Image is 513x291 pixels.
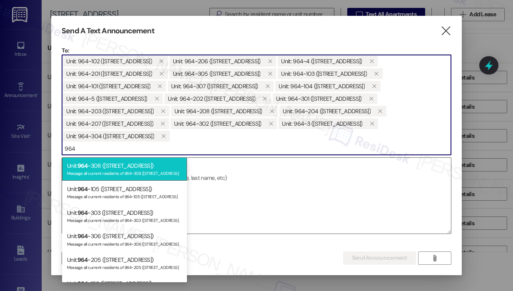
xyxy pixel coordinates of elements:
[265,83,270,90] i: 
[77,209,88,216] span: 964
[281,68,367,79] span: Unit: 964~103 (535 I Blackrock Drive)
[62,251,187,275] div: Unit: ~205 ([STREET_ADDRESS])
[369,95,374,102] i: 
[264,56,276,67] button: Unit: 964~206 (535 I Blackrock Drive)
[66,131,154,142] span: Unit: 964~304 (535 I Blackrock Drive)
[77,162,88,169] span: 964
[67,169,182,176] div: Message all current residents of 964~308 ([STREET_ADDRESS]
[66,118,153,129] span: Unit: 964~207 (535 I Blackrock Drive)
[283,106,371,117] span: Unit: 964~204 (535 I Blackrock Drive)
[161,133,166,139] i: 
[279,81,365,92] span: Unit: 964~104 (535 I Blackrock Drive)
[440,27,451,35] i: 
[369,58,374,65] i: 
[155,68,168,79] button: Unit: 964~201 (535 I Blackrock Drive)
[157,83,162,90] i: 
[368,81,381,92] button: Unit: 964~104 (535 I Blackrock Drive)
[150,93,163,104] button: Unit: 964~5 (535 I Blackrock Drive)
[264,118,277,129] button: Unit: 964~302 (535 I Blackrock Drive)
[173,68,261,79] span: Unit: 964~305 (535 I Blackrock Drive)
[365,93,377,104] button: Unit: 964~301 (535 I Blackrock Drive)
[370,68,383,79] button: Unit: 964~103 (535 I Blackrock Drive)
[62,204,187,228] div: Unit: ~303 ([STREET_ADDRESS])
[173,56,261,67] span: Unit: 964~206 (535 I Blackrock Drive)
[160,120,165,127] i: 
[264,68,276,79] button: Unit: 964~305 (535 I Blackrock Drive)
[265,106,278,117] button: Unit: 964~208 (535 I Blackrock Drive)
[62,142,451,155] input: Type to select the units, buildings, or communities you want to message. (e.g. 'Unit 1A', 'Buildi...
[174,106,262,117] span: Unit: 964~208 (535 I Blackrock Drive)
[62,26,154,36] h3: Send A Text Announcement
[168,93,255,104] span: Unit: 964~202 (535 I Blackrock Drive)
[67,240,182,247] div: Message all current residents of 964~306 ([STREET_ADDRESS]
[269,108,274,114] i: 
[155,56,168,67] button: Unit: 964~102 (535 I Blackrock Drive)
[62,228,187,251] div: Unit: ~306 ([STREET_ADDRESS])
[276,93,362,104] span: Unit: 964~301 (535 I Blackrock Drive)
[268,58,272,65] i: 
[161,108,165,114] i: 
[262,95,267,102] i: 
[366,118,378,129] button: Unit: 964~3 (535 I Blackrock Drive)
[62,46,451,55] p: To:
[431,255,438,261] i: 
[77,185,88,193] span: 964
[66,106,154,117] span: Unit: 964~203 (535 I Blackrock Drive)
[370,120,374,127] i: 
[282,118,362,129] span: Unit: 964~3 (535 I Blackrock Drive)
[62,181,187,204] div: Unit: ~105 ([STREET_ADDRESS])
[159,70,164,77] i: 
[261,81,274,92] button: Unit: 964~307 (535 I Blackrock Drive)
[62,157,187,181] div: Unit: ~308 ([STREET_ADDRESS])
[352,254,407,262] span: Send Announcement
[171,81,258,92] span: Unit: 964~307 (535 I Blackrock Drive)
[259,93,271,104] button: Unit: 964~202 (535 I Blackrock Drive)
[154,95,159,102] i: 
[77,280,88,287] span: 964
[365,56,378,67] button: Unit: 964~4 (535 I Blackrock Drive)
[67,263,182,270] div: Message all current residents of 964~205 ([STREET_ADDRESS]
[157,106,169,117] button: Unit: 964~203 (535 I Blackrock Drive)
[67,192,182,199] div: Message all current residents of 964~105 ([STREET_ADDRESS]
[343,251,416,265] button: Send Announcement
[77,256,88,264] span: 964
[374,70,379,77] i: 
[372,83,376,90] i: 
[378,108,382,114] i: 
[157,131,170,142] button: Unit: 964~304 (535 I Blackrock Drive)
[66,81,150,92] span: Unit: 964~101 (535 I Blackrock Drive)
[159,58,164,65] i: 
[268,70,272,77] i: 
[77,232,88,240] span: 964
[66,56,152,67] span: Unit: 964~102 (535 I Blackrock Drive)
[269,120,273,127] i: 
[174,118,261,129] span: Unit: 964~302 (535 I Blackrock Drive)
[374,106,386,117] button: Unit: 964~204 (535 I Blackrock Drive)
[157,118,169,129] button: Unit: 964~207 (535 I Blackrock Drive)
[67,216,182,223] div: Message all current residents of 964~303 ([STREET_ADDRESS]
[66,93,147,104] span: Unit: 964~5 (535 I Blackrock Drive)
[154,81,166,92] button: Unit: 964~101 (535 I Blackrock Drive)
[66,68,152,79] span: Unit: 964~201 (535 I Blackrock Drive)
[281,56,362,67] span: Unit: 964~4 (535 I Blackrock Drive)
